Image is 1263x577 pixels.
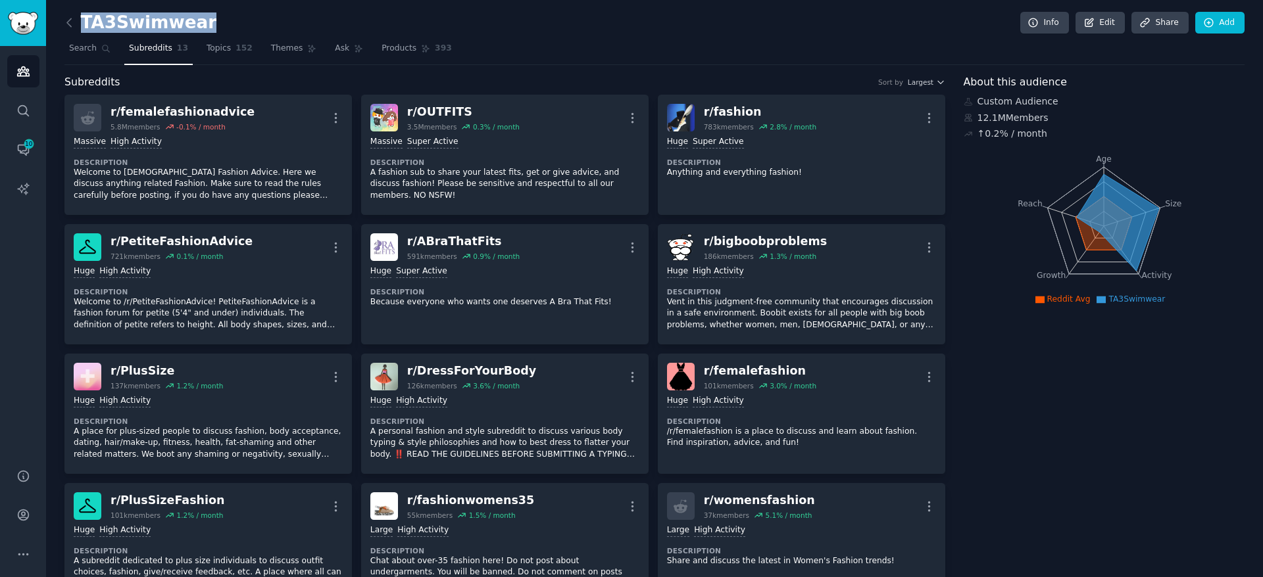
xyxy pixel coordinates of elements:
[64,224,352,344] a: PetiteFashionAdvicer/PetiteFashionAdvice721kmembers0.1% / monthHugeHigh ActivityDescriptionWelcom...
[407,492,534,509] div: r/ fashionwomens35
[74,417,343,426] dt: Description
[74,395,95,407] div: Huge
[74,363,101,390] img: PlusSize
[658,95,945,215] a: fashionr/fashion783kmembers2.8% / monthHugeSuper ActiveDescriptionAnything and everything fashion!
[74,158,343,167] dt: Description
[177,43,188,55] span: 13
[407,122,457,131] div: 3.5M members
[124,38,193,65] a: Subreddits13
[370,524,393,537] div: Large
[908,78,933,87] span: Largest
[964,95,1245,108] div: Custom Audience
[111,233,253,250] div: r/ PetiteFashionAdvice
[74,233,101,261] img: PetiteFashionAdvice
[1108,294,1165,304] span: TA3Swimwear
[370,395,391,407] div: Huge
[473,122,520,131] div: 0.3 % / month
[667,524,689,537] div: Large
[770,252,816,261] div: 1.3 % / month
[266,38,322,65] a: Themes
[74,296,343,331] p: Welcome to /r/PetiteFashionAdvice! PetiteFashionAdvice is a fashion forum for petite (5'4" and un...
[74,265,95,278] div: Huge
[667,363,695,390] img: femalefashion
[111,104,255,120] div: r/ femalefashionadvice
[99,524,151,537] div: High Activity
[370,417,639,426] dt: Description
[64,95,352,215] a: r/femalefashionadvice5.8Mmembers-0.1% / monthMassiveHigh ActivityDescriptionWelcome to [DEMOGRAPH...
[1018,198,1043,208] tspan: Reach
[704,122,754,131] div: 783k members
[370,296,639,308] p: Because everyone who wants one deserves A Bra That Fits!
[330,38,368,65] a: Ask
[74,546,343,555] dt: Description
[704,381,754,390] div: 101k members
[704,363,816,379] div: r/ femalefashion
[1141,271,1172,280] tspan: Activity
[407,252,457,261] div: 591k members
[111,252,161,261] div: 721k members
[382,43,416,55] span: Products
[111,122,161,131] div: 5.8M members
[176,122,226,131] div: -0.1 % / month
[397,524,449,537] div: High Activity
[473,381,520,390] div: 3.6 % / month
[667,417,936,426] dt: Description
[667,265,688,278] div: Huge
[667,395,688,407] div: Huge
[667,104,695,131] img: fashion
[111,136,162,149] div: High Activity
[176,511,223,520] div: 1.2 % / month
[770,381,816,390] div: 3.0 % / month
[64,12,216,34] h2: TA3Swimwear
[693,136,744,149] div: Super Active
[667,287,936,296] dt: Description
[361,354,649,474] a: DressForYourBodyr/DressForYourBody126kmembers3.6% / monthHugeHigh ActivityDescriptionA personal f...
[667,136,688,149] div: Huge
[377,38,456,65] a: Products393
[64,38,115,65] a: Search
[964,74,1067,91] span: About this audience
[64,354,352,474] a: PlusSizer/PlusSize137kmembers1.2% / monthHugeHigh ActivityDescriptionA place for plus-sized peopl...
[129,43,172,55] span: Subreddits
[704,492,815,509] div: r/ womensfashion
[878,78,903,87] div: Sort by
[99,395,151,407] div: High Activity
[74,136,106,149] div: Massive
[407,233,520,250] div: r/ ABraThatFits
[207,43,231,55] span: Topics
[335,43,349,55] span: Ask
[1047,294,1091,304] span: Reddit Avg
[765,511,812,520] div: 5.1 % / month
[964,111,1245,125] div: 12.1M Members
[370,265,391,278] div: Huge
[202,38,257,65] a: Topics152
[407,363,536,379] div: r/ DressForYourBody
[770,122,816,131] div: 2.8 % / month
[473,252,520,261] div: 0.9 % / month
[271,43,303,55] span: Themes
[99,265,151,278] div: High Activity
[370,233,398,261] img: ABraThatFits
[370,546,639,555] dt: Description
[370,158,639,167] dt: Description
[908,78,945,87] button: Largest
[74,167,343,202] p: Welcome to [DEMOGRAPHIC_DATA] Fashion Advice. Here we discuss anything related Fashion. Make sure...
[667,546,936,555] dt: Description
[370,104,398,131] img: OUTFITS
[111,381,161,390] div: 137k members
[667,555,936,567] p: Share and discuss the latest in Women's Fashion trends!
[704,233,827,250] div: r/ bigboobproblems
[704,252,754,261] div: 186k members
[176,252,223,261] div: 0.1 % / month
[361,224,649,344] a: ABraThatFitsr/ABraThatFits591kmembers0.9% / monthHugeSuper ActiveDescriptionBecause everyone who ...
[407,511,453,520] div: 55k members
[74,492,101,520] img: PlusSizeFashion
[69,43,97,55] span: Search
[396,395,447,407] div: High Activity
[370,426,639,461] p: A personal fashion and style subreddit to discuss various body typing & style philosophies and ho...
[64,74,120,91] span: Subreddits
[704,511,749,520] div: 37k members
[658,224,945,344] a: bigboobproblemsr/bigboobproblems186kmembers1.3% / monthHugeHigh ActivityDescriptionVent in this j...
[1131,12,1188,34] a: Share
[693,265,744,278] div: High Activity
